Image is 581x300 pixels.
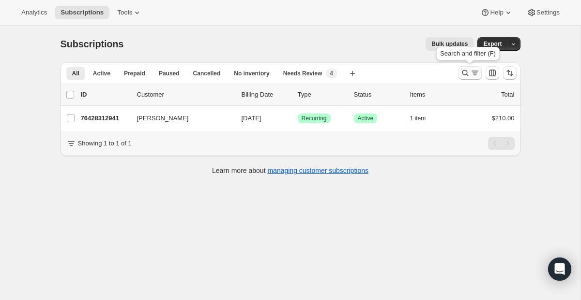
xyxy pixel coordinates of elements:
p: ID [81,90,129,100]
p: Showing 1 to 1 of 1 [78,139,132,148]
button: Create new view [345,67,360,80]
a: managing customer subscriptions [267,167,368,174]
div: Type [298,90,346,100]
button: 1 item [410,112,437,125]
button: Help [474,6,519,19]
span: Help [490,9,503,16]
span: 1 item [410,114,426,122]
nav: Pagination [488,137,515,150]
span: 4 [330,70,333,77]
button: Customize table column order and visibility [486,66,499,80]
button: Sort the results [503,66,517,80]
p: Total [501,90,514,100]
span: Bulk updates [431,40,468,48]
p: Customer [137,90,234,100]
span: Paused [159,70,180,77]
span: Active [93,70,110,77]
span: Prepaid [124,70,145,77]
span: Analytics [21,9,47,16]
span: [PERSON_NAME] [137,114,189,123]
span: No inventory [234,70,269,77]
span: Subscriptions [61,39,124,49]
span: Subscriptions [61,9,104,16]
p: Status [354,90,402,100]
span: Cancelled [193,70,221,77]
span: Active [358,114,374,122]
span: Tools [117,9,132,16]
div: IDCustomerBilling DateTypeStatusItemsTotal [81,90,515,100]
button: Search and filter results [459,66,482,80]
span: Needs Review [283,70,322,77]
p: Learn more about [212,166,368,175]
div: Open Intercom Messenger [548,257,571,281]
button: Export [477,37,507,51]
span: Export [483,40,502,48]
span: $210.00 [492,114,515,122]
div: Items [410,90,459,100]
button: Bulk updates [426,37,474,51]
p: 76428312941 [81,114,129,123]
button: Analytics [15,6,53,19]
p: Billing Date [242,90,290,100]
button: Subscriptions [55,6,109,19]
button: Settings [521,6,566,19]
span: [DATE] [242,114,261,122]
span: Recurring [302,114,327,122]
span: All [72,70,79,77]
span: Settings [536,9,560,16]
button: Tools [111,6,148,19]
button: [PERSON_NAME] [131,111,228,126]
div: 76428312941[PERSON_NAME][DATE]SuccessRecurringSuccessActive1 item$210.00 [81,112,515,125]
